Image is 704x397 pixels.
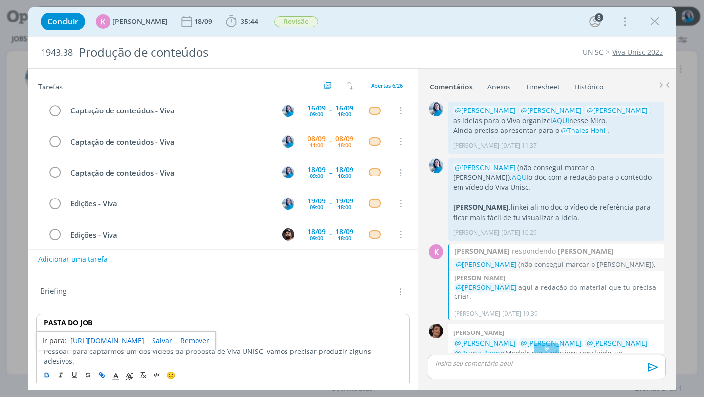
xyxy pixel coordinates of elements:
div: 18:00 [338,235,351,241]
img: E [429,158,443,173]
button: E [281,103,295,118]
span: [DATE] 11:37 [501,141,537,150]
button: E [281,134,295,149]
span: [DATE] 10:29 [501,228,537,237]
p: [PERSON_NAME] [453,141,499,150]
span: [PERSON_NAME] [112,18,168,25]
span: @[PERSON_NAME] [456,283,517,292]
div: Edições - Viva [66,198,273,210]
span: -- [329,107,332,114]
div: 18/09 [308,166,326,173]
span: Abertas 6/26 [371,82,403,89]
span: Tarefas [38,80,63,91]
span: @[PERSON_NAME] [521,106,582,115]
a: UNISC [583,47,603,57]
span: @[PERSON_NAME] [455,163,516,172]
p: linkei ali no doc o vídeo de referência para ficar mais fácil de tu visualizar a ideia. [453,202,660,222]
div: @@1099413@@ (não consegui marcar o Patrick), AQUI o doc com a redação para o conteúdo em vídeo do... [454,259,660,269]
a: [URL][DOMAIN_NAME] [70,334,144,347]
a: Timesheet [525,78,560,92]
span: -- [329,138,332,145]
button: E [281,165,295,180]
div: 11:00 [310,142,323,148]
a: AQUI [552,116,569,125]
span: @[PERSON_NAME] [456,260,517,269]
div: Edições - Viva [66,229,273,241]
button: Concluir [41,13,85,30]
a: PASTA DO JOB [44,318,92,327]
img: arrow-down-up.svg [347,81,353,90]
span: [DATE] 10:39 [502,309,538,318]
div: 18/09 [308,228,326,235]
span: @[PERSON_NAME] [587,106,648,115]
p: Modelo para adesivos concluido, se encontra . possui uma versão com fundo branco e uma em azul. [453,338,660,378]
div: 16/09 [308,105,326,111]
button: B [281,227,295,242]
img: P [429,324,443,338]
span: Revisão [274,16,318,27]
span: Concluir [47,18,78,25]
img: E [282,198,294,210]
button: 🙂 [164,369,177,380]
div: 18/09 [194,18,214,25]
p: Pessoal, para captarmos um dos vídeos da proposta de Viva UNISC, vamos precisar produzir alguns a... [44,347,402,366]
div: 18:00 [338,111,351,117]
button: Adicionar uma tarefa [38,250,108,268]
button: Revisão [274,16,319,28]
div: K [96,14,110,29]
strong: [PERSON_NAME], [453,202,511,212]
div: 08/09 [335,135,353,142]
div: 18:00 [338,173,351,178]
span: 35:44 [241,17,258,26]
img: E [282,135,294,148]
span: Cor de Fundo [123,369,136,380]
div: Captação de conteúdos - Viva [66,105,273,117]
div: 09:00 [310,173,323,178]
p: , as ideias para o Viva organizei nesse Miro. [453,106,660,126]
button: 35:44 [223,14,261,29]
span: @[PERSON_NAME] [587,338,648,348]
span: Cor do Texto [109,369,123,380]
button: 8 [587,14,603,29]
a: Viva Unisc 2025 [612,47,663,57]
div: 18:00 [338,204,351,210]
div: 09:00 [310,111,323,117]
div: 09:00 [310,235,323,241]
div: 16/09 [335,105,353,111]
div: 18/09 [335,228,353,235]
span: 🙂 [166,370,176,379]
span: @Bruna Bueno [455,348,504,357]
p: [PERSON_NAME] [454,309,500,318]
b: [PERSON_NAME] [453,328,504,337]
p: Ainda preciso apresentar para o . [453,126,660,135]
span: @Thales Hohl [561,126,606,135]
a: Histórico [574,78,604,92]
span: @[PERSON_NAME] [521,338,582,348]
span: -- [329,231,332,238]
span: 1943.38 [41,47,73,58]
a: Comentários [429,78,473,92]
img: E [429,102,443,116]
div: 09:00 [310,204,323,210]
img: E [282,166,294,178]
strong: [PERSON_NAME] [558,246,614,256]
b: [PERSON_NAME] [454,273,505,282]
div: Produção de conteúdos [75,41,400,65]
div: Anexos [487,82,511,92]
p: (não consegui marcar o [PERSON_NAME]), [454,259,660,269]
div: K [429,244,443,259]
p: aqui a redação do material que tu precisa criar. [454,283,660,301]
span: @[PERSON_NAME] [455,106,516,115]
span: @[PERSON_NAME] [455,338,516,348]
div: 18:00 [338,142,351,148]
strong: [PERSON_NAME] [454,246,510,256]
div: 8 [595,13,603,22]
button: E [281,196,295,211]
p: (não consegui marcar o [PERSON_NAME]), o doc com a redação para o conteúdo em vídeo do Viva Unisc. [453,163,660,193]
div: 18/09 [335,166,353,173]
div: Captação de conteúdos - Viva [66,167,273,179]
div: 08/09 [308,135,326,142]
div: 19/09 [335,198,353,204]
img: B [282,228,294,241]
